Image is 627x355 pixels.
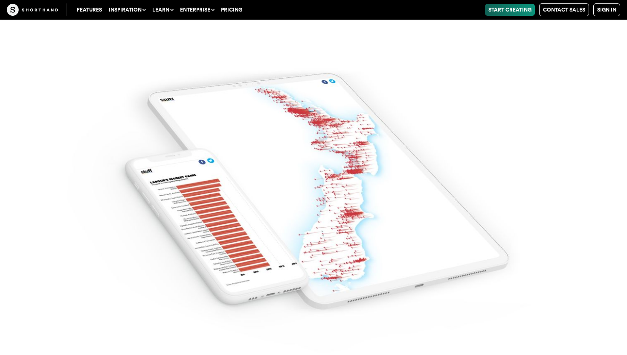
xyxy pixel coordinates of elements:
button: Inspiration [105,4,149,16]
a: Sign in [593,3,620,16]
a: Pricing [218,4,246,16]
button: Learn [149,4,177,16]
a: Features [73,4,105,16]
a: Contact Sales [539,3,589,16]
img: The Craft [7,4,58,16]
a: Start Creating [485,4,535,16]
button: Enterprise [177,4,218,16]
